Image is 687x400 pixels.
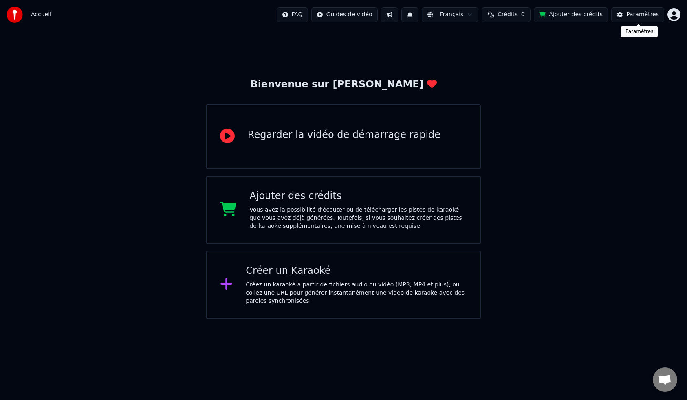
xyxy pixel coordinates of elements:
div: Paramètres [626,11,659,19]
nav: breadcrumb [31,11,51,19]
span: Crédits [498,11,517,19]
div: Vous avez la possibilité d'écouter ou de télécharger les pistes de karaoké que vous avez déjà gén... [249,206,467,230]
div: Regarder la vidéo de démarrage rapide [248,129,440,142]
span: 0 [521,11,525,19]
button: Paramètres [611,7,664,22]
div: Créez un karaoké à partir de fichiers audio ou vidéo (MP3, MP4 et plus), ou collez une URL pour g... [246,281,467,305]
div: Paramètres [621,26,658,37]
div: Bienvenue sur [PERSON_NAME] [250,78,436,91]
button: FAQ [277,7,308,22]
button: Ajouter des crédits [534,7,608,22]
span: Accueil [31,11,51,19]
div: Ajouter des crédits [249,190,467,203]
a: Ouvrir le chat [653,367,677,392]
button: Guides de vidéo [311,7,378,22]
div: Créer un Karaoké [246,264,467,278]
button: Crédits0 [482,7,531,22]
img: youka [7,7,23,23]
